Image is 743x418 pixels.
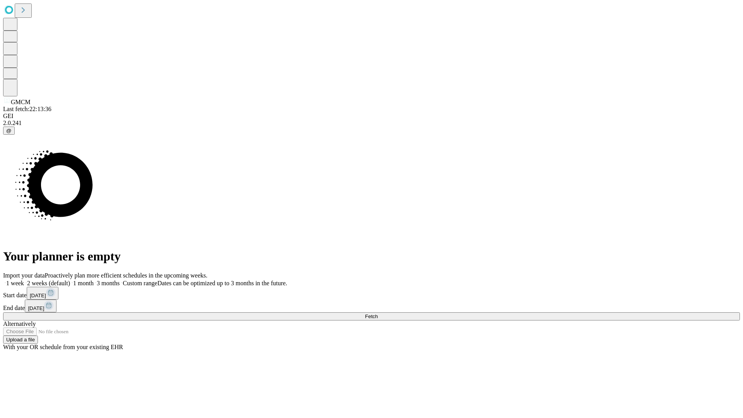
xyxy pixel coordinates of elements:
[73,280,94,286] span: 1 month
[3,312,740,320] button: Fetch
[27,287,58,300] button: [DATE]
[3,300,740,312] div: End date
[45,272,207,279] span: Proactively plan more efficient schedules in the upcoming weeks.
[3,113,740,120] div: GEI
[27,280,70,286] span: 2 weeks (default)
[30,293,46,298] span: [DATE]
[25,300,56,312] button: [DATE]
[3,320,36,327] span: Alternatively
[3,127,15,135] button: @
[3,120,740,127] div: 2.0.241
[3,336,38,344] button: Upload a file
[3,249,740,264] h1: Your planner is empty
[123,280,157,286] span: Custom range
[3,106,51,112] span: Last fetch: 22:13:36
[3,344,123,350] span: With your OR schedule from your existing EHR
[6,128,12,134] span: @
[97,280,120,286] span: 3 months
[158,280,287,286] span: Dates can be optimized up to 3 months in the future.
[365,313,378,319] span: Fetch
[6,280,24,286] span: 1 week
[28,305,44,311] span: [DATE]
[3,272,45,279] span: Import your data
[3,287,740,300] div: Start date
[11,99,31,105] span: GMCM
